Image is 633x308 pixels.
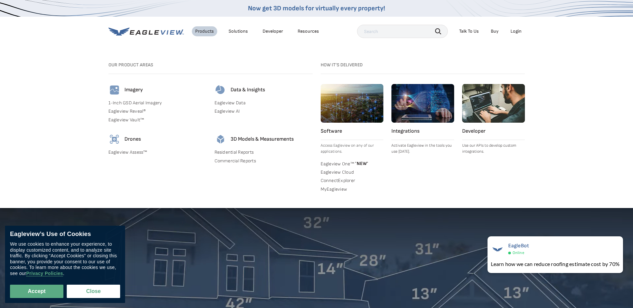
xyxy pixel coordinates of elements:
div: Talk To Us [459,28,479,34]
a: Developer [263,28,283,34]
p: Use our APIs to develop custom integrations. [462,143,525,155]
a: Buy [491,28,499,34]
h4: 3D Models & Measurements [231,136,294,143]
a: Developer Use our APIs to develop custom integrations. [462,84,525,155]
div: Eagleview’s Use of Cookies [10,231,120,238]
div: We use cookies to enhance your experience, to display customized content, and to analyze site tra... [10,241,120,276]
span: Online [513,250,524,255]
h4: Data & Insights [231,87,265,93]
span: EagleBot [508,243,529,249]
img: data-icon.svg [215,84,227,96]
p: Activate Eagleview in the tools you use [DATE]. [391,143,454,155]
button: Accept [10,285,63,298]
div: Products [195,28,214,34]
a: Eagleview AI [215,108,313,114]
a: 1-Inch GSD Aerial Imagery [108,100,207,106]
div: Resources [298,28,319,34]
div: Learn how we can reduce roofing estimate cost by 70% [491,260,620,268]
a: Integrations Activate Eagleview in the tools you use [DATE]. [391,84,454,155]
a: Privacy Policies [26,271,63,276]
a: Residential Reports [215,149,313,155]
a: Eagleview Reveal® [108,108,207,114]
h4: Integrations [391,128,454,135]
a: Eagleview Cloud [321,169,383,175]
a: Eagleview Data [215,100,313,106]
img: 3d-models-icon.svg [215,133,227,145]
img: integrations.webp [391,84,454,123]
div: Login [511,28,522,34]
a: Now get 3D models for virtually every property! [248,4,385,12]
h4: Developer [462,128,525,135]
div: Solutions [229,28,248,34]
a: Eagleview Assess™ [108,149,207,155]
p: Access Eagleview on any of our applications. [321,143,383,155]
img: developer.webp [462,84,525,123]
h4: Software [321,128,383,135]
img: imagery-icon.svg [108,84,120,96]
h4: Imagery [124,87,143,93]
img: drones-icon.svg [108,133,120,145]
input: Search [357,25,448,38]
a: MyEagleview [321,186,383,192]
a: Commercial Reports [215,158,313,164]
a: Eagleview One™ *NEW* [321,160,383,167]
span: NEW [354,161,368,166]
h4: Drones [124,136,141,143]
a: Eagleview Vault™ [108,117,207,123]
button: Close [67,285,120,298]
a: ConnectExplorer [321,178,383,184]
h3: How it's Delivered [321,62,525,68]
img: EagleBot [491,243,504,256]
img: software.webp [321,84,383,123]
h3: Our Product Areas [108,62,313,68]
